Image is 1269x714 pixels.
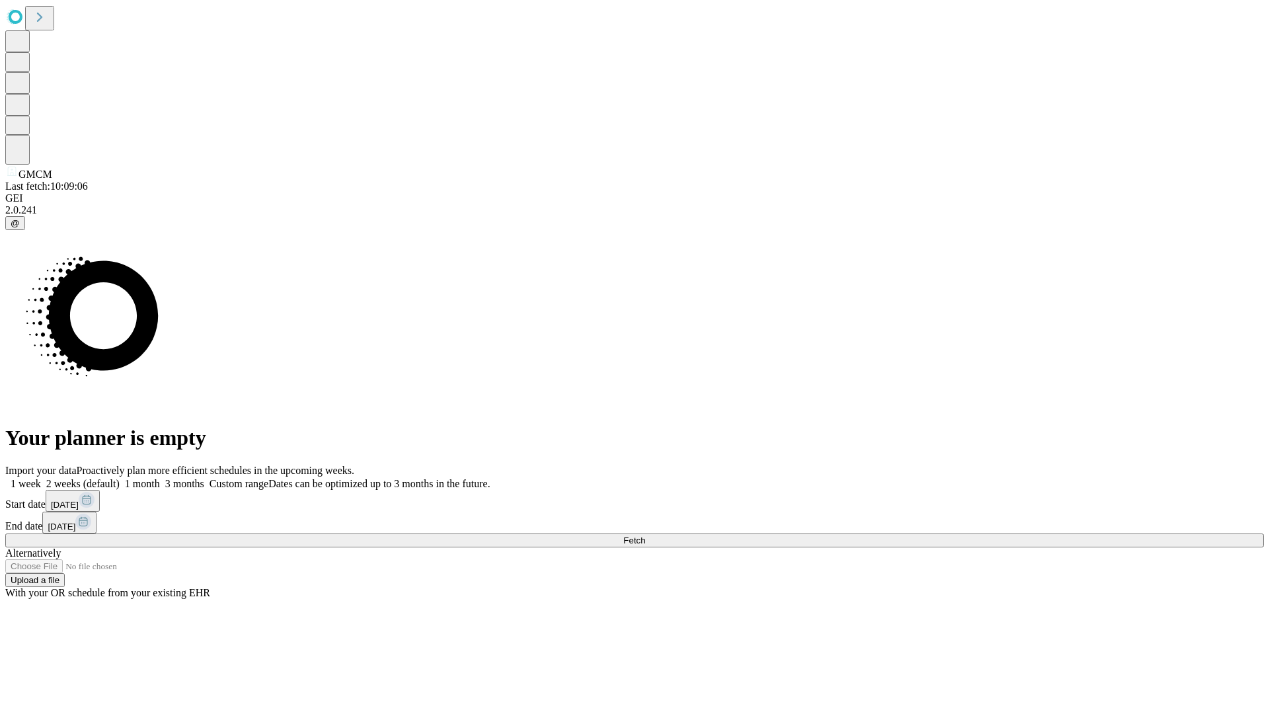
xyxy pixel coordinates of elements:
[42,512,96,534] button: [DATE]
[46,478,120,489] span: 2 weeks (default)
[5,180,88,192] span: Last fetch: 10:09:06
[11,478,41,489] span: 1 week
[5,204,1264,216] div: 2.0.241
[11,218,20,228] span: @
[19,169,52,180] span: GMCM
[5,216,25,230] button: @
[5,534,1264,547] button: Fetch
[623,535,645,545] span: Fetch
[5,573,65,587] button: Upload a file
[46,490,100,512] button: [DATE]
[5,426,1264,450] h1: Your planner is empty
[125,478,160,489] span: 1 month
[48,522,75,532] span: [DATE]
[165,478,204,489] span: 3 months
[210,478,268,489] span: Custom range
[5,490,1264,512] div: Start date
[5,512,1264,534] div: End date
[51,500,79,510] span: [DATE]
[268,478,490,489] span: Dates can be optimized up to 3 months in the future.
[77,465,354,476] span: Proactively plan more efficient schedules in the upcoming weeks.
[5,547,61,559] span: Alternatively
[5,192,1264,204] div: GEI
[5,587,210,598] span: With your OR schedule from your existing EHR
[5,465,77,476] span: Import your data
